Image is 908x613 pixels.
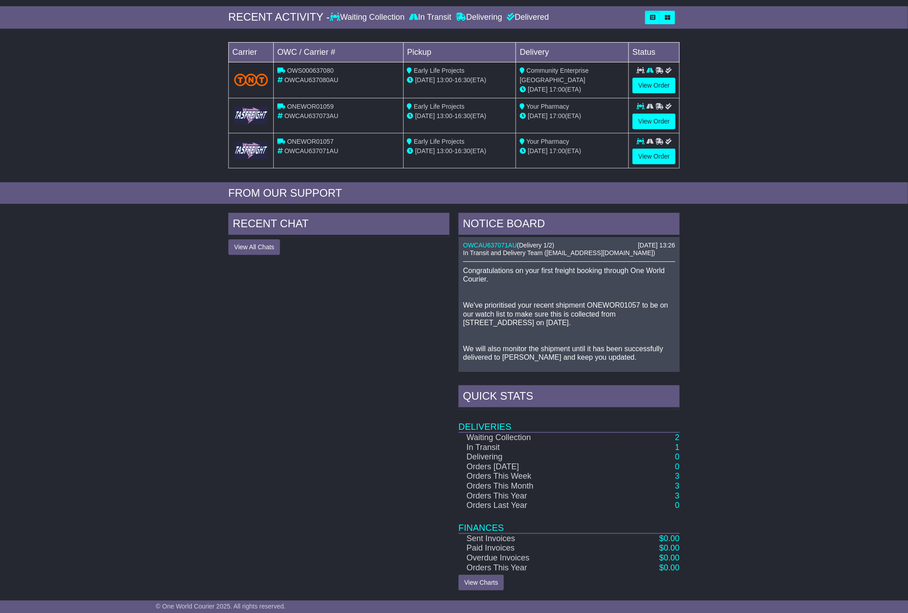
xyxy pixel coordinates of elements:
a: $0.00 [659,534,680,543]
span: Delivery 1/2 [519,242,552,249]
button: View All Chats [228,239,280,255]
div: FROM OUR SUPPORT [228,187,680,200]
span: 13:00 [437,147,453,154]
td: Status [629,42,680,62]
span: OWCAU637080AU [285,76,338,84]
span: [DATE] [415,112,435,119]
td: Orders This Year [458,491,619,501]
a: 0 [675,452,680,461]
div: Delivered [504,13,549,22]
td: Carrier [229,42,274,62]
img: GetCarrierServiceLogo [234,141,268,159]
td: OWC / Carrier # [274,42,404,62]
span: 17:00 [549,86,565,93]
a: $0.00 [659,563,680,572]
td: Orders Last Year [458,501,619,511]
p: We've prioritised your recent shipment ONEWOR01057 to be on our watch list to make sure this is c... [463,301,675,327]
a: 2 [675,433,680,442]
span: OWCAU637073AU [285,112,338,119]
img: TNT_Domestic.png [234,74,268,86]
span: Community Enterprise [GEOGRAPHIC_DATA] [520,67,588,84]
img: GetCarrierServiceLogo [234,106,268,124]
span: 0.00 [664,534,680,543]
div: ( ) [463,242,675,249]
span: 16:30 [454,76,470,84]
span: 13:00 [437,76,453,84]
span: 0.00 [664,543,680,552]
span: 16:30 [454,112,470,119]
span: OWS000637080 [287,67,334,74]
a: $0.00 [659,553,680,562]
div: (ETA) [520,85,625,94]
span: 17:00 [549,147,565,154]
span: 16:30 [454,147,470,154]
a: View Charts [458,575,504,591]
span: [DATE] [528,86,547,93]
span: ONEWOR01059 [287,103,334,110]
span: 13:00 [437,112,453,119]
span: 17:00 [549,112,565,119]
td: Deliveries [458,410,680,432]
td: Sent Invoices [458,534,619,544]
div: (ETA) [520,146,625,156]
td: Paid Invoices [458,543,619,553]
span: 0.00 [664,563,680,572]
div: Delivering [454,13,504,22]
td: Waiting Collection [458,432,619,443]
div: - (ETA) [407,111,512,121]
span: [DATE] [528,112,547,119]
span: Early Life Projects [414,103,465,110]
span: OWCAU637071AU [285,147,338,154]
a: 3 [675,481,680,490]
div: (ETA) [520,111,625,121]
a: View Order [632,149,676,164]
span: Early Life Projects [414,138,465,145]
a: View Order [632,114,676,129]
div: Quick Stats [458,385,680,410]
span: Your Pharmacy [526,103,569,110]
a: 3 [675,472,680,481]
span: © One World Courier 2025. All rights reserved. [156,603,286,610]
div: In Transit [407,13,454,22]
td: Orders This Year [458,563,619,573]
td: Orders This Month [458,481,619,491]
a: View Order [632,78,676,93]
a: 1 [675,443,680,452]
span: 0.00 [664,553,680,562]
span: ONEWOR01057 [287,138,334,145]
span: Your Pharmacy [526,138,569,145]
a: 0 [675,501,680,510]
div: - (ETA) [407,75,512,85]
div: [DATE] 13:26 [638,242,675,249]
p: Congratulations on your first freight booking through One World Courier. [463,266,675,283]
span: [DATE] [415,76,435,84]
td: Orders [DATE] [458,462,619,472]
a: 0 [675,462,680,471]
div: - (ETA) [407,146,512,156]
a: $0.00 [659,543,680,552]
td: Finances [458,511,680,534]
span: Early Life Projects [414,67,465,74]
td: Pickup [403,42,516,62]
div: Waiting Collection [330,13,407,22]
a: 3 [675,491,680,500]
span: In Transit and Delivery Team ([EMAIL_ADDRESS][DOMAIN_NAME]) [463,249,655,256]
div: RECENT ACTIVITY - [228,11,330,24]
td: Delivering [458,452,619,462]
td: In Transit [458,443,619,453]
span: [DATE] [528,147,547,154]
td: Orders This Week [458,472,619,481]
div: NOTICE BOARD [458,213,680,237]
div: RECENT CHAT [228,213,450,237]
a: OWCAU637071AU [463,242,517,249]
p: We will also monitor the shipment until it has been successfully delivered to [PERSON_NAME] and k... [463,344,675,362]
span: [DATE] [415,147,435,154]
td: Overdue Invoices [458,553,619,563]
td: Delivery [516,42,629,62]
